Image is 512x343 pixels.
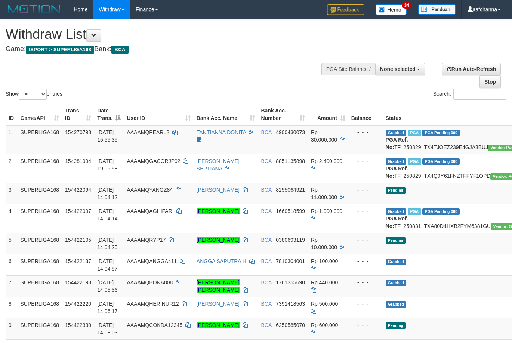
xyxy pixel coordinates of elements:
[197,187,240,193] a: [PERSON_NAME]
[422,158,460,165] span: PGA Pending
[197,237,240,243] a: [PERSON_NAME]
[97,322,118,336] span: [DATE] 14:08:03
[276,237,305,243] span: Copy 0380693119 to clipboard
[261,301,271,307] span: BCA
[351,321,380,329] div: - - -
[261,279,271,285] span: BCA
[386,137,408,150] b: PGA Ref. No:
[276,129,305,135] span: Copy 4900430073 to clipboard
[311,237,337,250] span: Rp 10.000.000
[258,104,308,125] th: Bank Acc. Number: activate to sort column ascending
[65,258,91,264] span: 154422137
[111,46,128,54] span: BCA
[311,158,342,164] span: Rp 2.400.000
[6,154,18,183] td: 2
[261,208,271,214] span: BCA
[422,130,460,136] span: PGA Pending
[18,297,62,318] td: SUPERLIGA168
[261,322,271,328] span: BCA
[408,208,421,215] span: Marked by aafsoycanthlai
[351,300,380,308] div: - - -
[276,208,305,214] span: Copy 1660518599 to clipboard
[127,258,177,264] span: AAAAMQANGGA411
[6,254,18,275] td: 6
[65,208,91,214] span: 154422097
[351,157,380,165] div: - - -
[65,322,91,328] span: 154422330
[19,89,47,100] select: Showentries
[26,46,94,54] span: ISPORT > SUPERLIGA168
[422,208,460,215] span: PGA Pending
[276,279,305,285] span: Copy 1761355690 to clipboard
[6,104,18,125] th: ID
[97,158,118,171] span: [DATE] 19:09:58
[65,237,91,243] span: 154422105
[127,187,173,193] span: AAAAMQYANGZ84
[311,187,337,200] span: Rp 11.000.000
[18,275,62,297] td: SUPERLIGA168
[6,4,62,15] img: MOTION_logo.png
[386,280,407,286] span: Grabbed
[351,257,380,265] div: - - -
[311,301,338,307] span: Rp 500.000
[386,301,407,308] span: Grabbed
[453,89,506,100] input: Search:
[197,129,246,135] a: TANTIANNA DONITA
[197,279,240,293] a: [PERSON_NAME] [PERSON_NAME]
[418,4,456,15] img: panduan.png
[6,233,18,254] td: 5
[408,158,421,165] span: Marked by aafnonsreyleab
[351,207,380,215] div: - - -
[386,259,407,265] span: Grabbed
[124,104,193,125] th: User ID: activate to sort column ascending
[380,66,416,72] span: None selected
[97,258,118,272] span: [DATE] 14:04:57
[311,322,338,328] span: Rp 600.000
[261,258,271,264] span: BCA
[479,75,501,88] a: Stop
[97,237,118,250] span: [DATE] 14:04:25
[65,301,91,307] span: 154422220
[6,125,18,154] td: 1
[276,158,305,164] span: Copy 8851135898 to clipboard
[65,129,91,135] span: 154270798
[6,46,334,53] h4: Game: Bank:
[386,166,408,179] b: PGA Ref. No:
[351,186,380,194] div: - - -
[94,104,124,125] th: Date Trans.: activate to sort column descending
[408,130,421,136] span: Marked by aafmaleo
[276,258,305,264] span: Copy 7810304001 to clipboard
[261,129,271,135] span: BCA
[127,237,166,243] span: AAAAMQRYP17
[276,322,305,328] span: Copy 6250585070 to clipboard
[276,301,305,307] span: Copy 7391418563 to clipboard
[311,279,338,285] span: Rp 440.000
[97,301,118,314] span: [DATE] 14:06:17
[18,154,62,183] td: SUPERLIGA168
[351,129,380,136] div: - - -
[6,297,18,318] td: 8
[308,104,348,125] th: Amount: activate to sort column ascending
[18,125,62,154] td: SUPERLIGA168
[386,187,406,194] span: Pending
[311,208,342,214] span: Rp 1.000.000
[65,187,91,193] span: 154422094
[6,27,334,42] h1: Withdraw List
[351,279,380,286] div: - - -
[197,301,240,307] a: [PERSON_NAME]
[311,258,338,264] span: Rp 100.000
[197,208,240,214] a: [PERSON_NAME]
[348,104,383,125] th: Balance
[402,2,412,9] span: 34
[127,129,169,135] span: AAAAMQPEARL2
[197,258,246,264] a: ANGGA SAPUTRA H
[442,63,501,75] a: Run Auto-Refresh
[321,63,375,75] div: PGA Site Balance /
[6,183,18,204] td: 3
[276,187,305,193] span: Copy 8255064921 to clipboard
[127,208,173,214] span: AAAAMQAGHIFARI
[351,236,380,244] div: - - -
[18,254,62,275] td: SUPERLIGA168
[18,183,62,204] td: SUPERLIGA168
[6,275,18,297] td: 7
